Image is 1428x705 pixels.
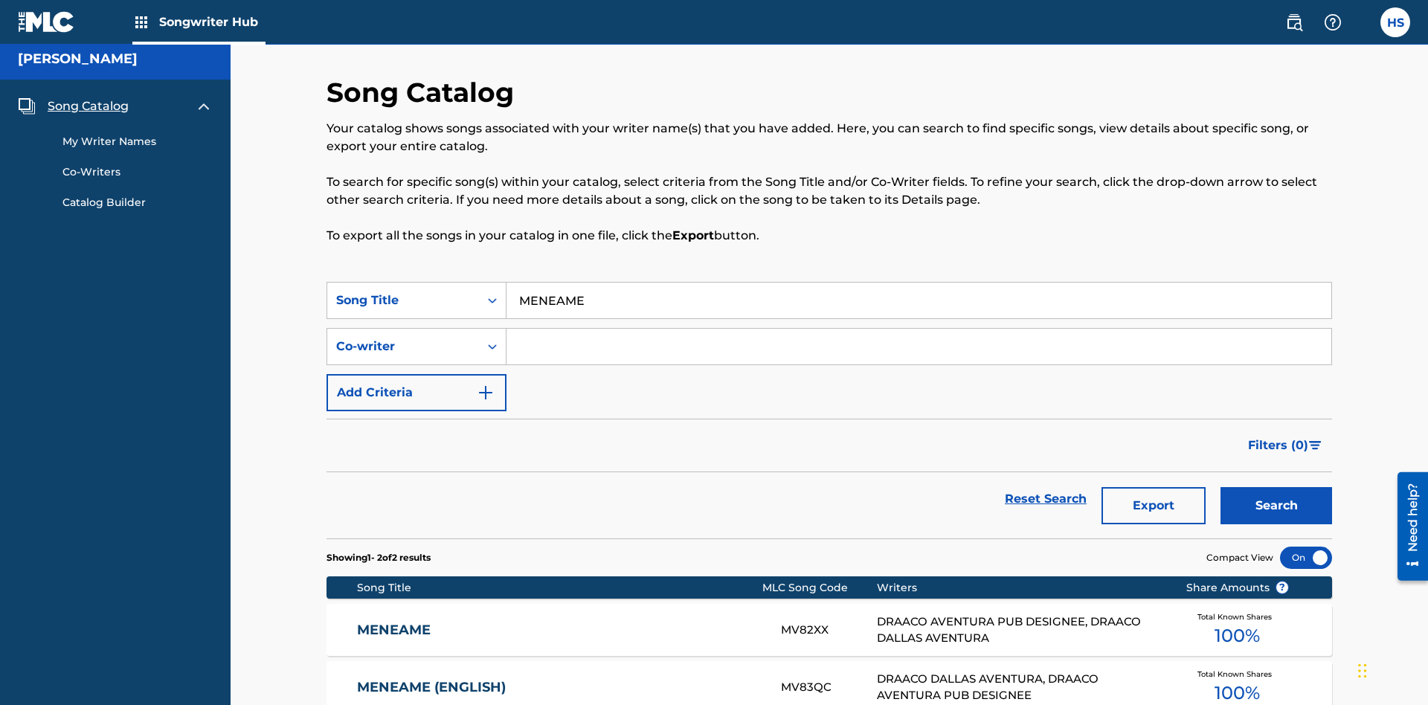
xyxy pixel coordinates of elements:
span: Compact View [1206,551,1273,564]
a: Reset Search [997,483,1094,515]
strong: Export [672,228,714,242]
a: My Writer Names [62,134,213,149]
button: Add Criteria [327,374,506,411]
div: User Menu [1380,7,1410,37]
span: Share Amounts [1186,580,1289,596]
a: Co-Writers [62,164,213,180]
div: DRAACO AVENTURA PUB DESIGNEE, DRAACO DALLAS AVENTURA [877,614,1163,647]
img: MLC Logo [18,11,75,33]
p: Showing 1 - 2 of 2 results [327,551,431,564]
a: Song CatalogSong Catalog [18,97,129,115]
span: Song Catalog [48,97,129,115]
div: MV83QC [781,679,876,696]
div: DRAACO DALLAS AVENTURA, DRAACO AVENTURA PUB DESIGNEE [877,671,1163,704]
img: Top Rightsholders [132,13,150,31]
div: Song Title [357,580,762,596]
img: search [1285,13,1303,31]
span: Total Known Shares [1197,611,1278,622]
div: Writers [877,580,1163,596]
span: 100 % [1215,622,1260,649]
button: Export [1101,487,1206,524]
img: help [1324,13,1342,31]
div: MV82XX [781,622,876,639]
div: Notifications [1357,15,1371,30]
img: filter [1309,441,1322,450]
p: Your catalog shows songs associated with your writer name(s) that you have added. Here, you can s... [327,120,1332,155]
span: Total Known Shares [1197,669,1278,680]
img: expand [195,97,213,115]
div: Help [1318,7,1348,37]
div: Drag [1358,648,1367,693]
a: MENEAME [357,622,762,639]
a: Public Search [1279,7,1309,37]
button: Filters (0) [1239,427,1332,464]
iframe: Chat Widget [1354,634,1428,705]
div: MLC Song Code [762,580,877,596]
button: Search [1220,487,1332,524]
span: Filters ( 0 ) [1248,437,1308,454]
img: 9d2ae6d4665cec9f34b9.svg [477,384,495,402]
span: ? [1276,582,1288,593]
h2: Song Catalog [327,76,521,109]
iframe: Resource Center [1386,466,1428,588]
span: Songwriter Hub [159,13,266,30]
a: MENEAME (ENGLISH) [357,679,762,696]
img: Song Catalog [18,97,36,115]
a: Catalog Builder [62,195,213,210]
form: Search Form [327,282,1332,538]
h5: Toby Songwriter [18,51,138,68]
p: To export all the songs in your catalog in one file, click the button. [327,227,1332,245]
p: To search for specific song(s) within your catalog, select criteria from the Song Title and/or Co... [327,173,1332,209]
div: Co-writer [336,338,470,355]
div: Song Title [336,292,470,309]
